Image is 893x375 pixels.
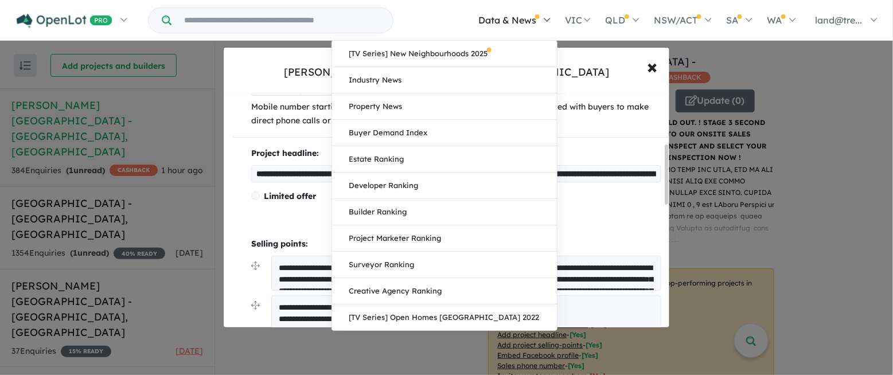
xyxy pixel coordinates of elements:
a: Creative Agency Ranking [332,278,557,304]
a: Property News [332,93,557,120]
span: × [648,54,658,79]
a: Project Marketer Ranking [332,225,557,252]
a: Industry News [332,67,557,93]
input: Try estate name, suburb, builder or developer [174,8,391,33]
span: land@tre... [816,14,863,26]
p: Selling points: [251,237,665,251]
a: [TV Series] New Neighbourhoods 2025 [332,41,557,67]
p: Project headline: [251,147,665,161]
a: Developer Ranking [332,173,557,199]
a: Surveyor Ranking [332,252,557,278]
a: Estate Ranking [332,146,557,173]
img: drag.svg [251,261,260,270]
a: Buyer Demand Index [332,120,557,146]
div: [PERSON_NAME][GEOGRAPHIC_DATA] - [GEOGRAPHIC_DATA] [284,65,609,80]
img: Openlot PRO Logo White [17,14,112,28]
a: Builder Ranking [332,199,557,225]
span: Limited offer [264,191,316,201]
img: drag.svg [251,301,260,310]
a: [TV Series] Open Homes [GEOGRAPHIC_DATA] 2022 [332,304,557,330]
p: Mobile number starting with 04 is preferred, as this phone number will be shared with buyers to m... [251,100,665,128]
